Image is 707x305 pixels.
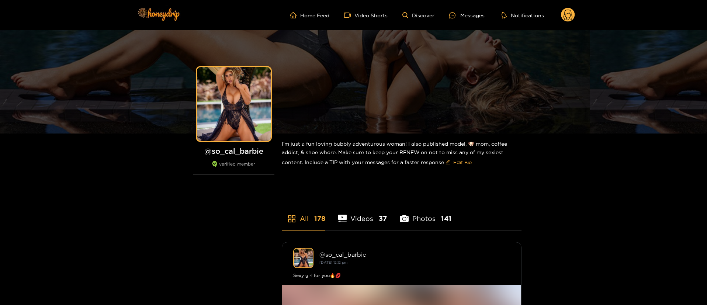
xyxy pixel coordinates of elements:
[319,260,347,264] small: [DATE] 12:12 pm
[379,214,387,223] span: 37
[444,156,473,168] button: editEdit Bio
[402,12,434,18] a: Discover
[400,197,451,231] li: Photos
[344,12,354,18] span: video-camera
[319,251,510,258] div: @ so_cal_barbie
[449,11,485,20] div: Messages
[293,272,510,279] div: Sexy girl for you🔥💋
[293,248,313,268] img: so_cal_barbie
[446,160,450,165] span: edit
[499,11,546,19] button: Notifications
[344,12,388,18] a: Video Shorts
[193,146,274,156] h1: @ so_cal_barbie
[290,12,300,18] span: home
[338,197,387,231] li: Videos
[282,134,521,174] div: I’m just a fun loving bubbly adventurous woman! I also published model, 🐶 mom, coffee addict, & s...
[290,12,329,18] a: Home Feed
[193,161,274,175] div: verified member
[441,214,451,223] span: 141
[282,197,325,231] li: All
[287,214,296,223] span: appstore
[314,214,325,223] span: 178
[453,159,472,166] span: Edit Bio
